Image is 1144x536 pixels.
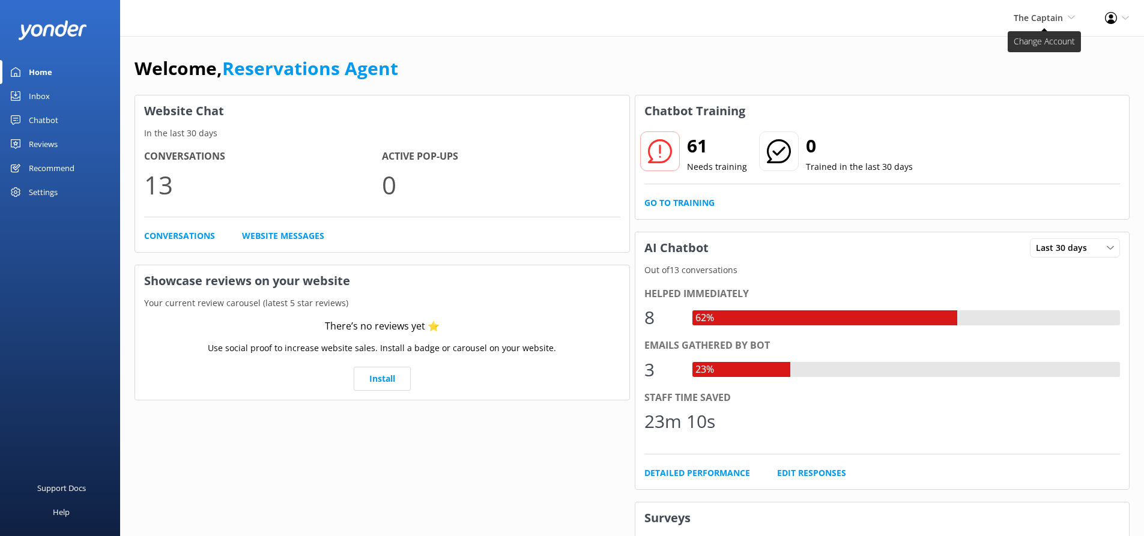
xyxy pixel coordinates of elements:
[135,297,629,310] p: Your current review carousel (latest 5 star reviews)
[37,476,86,500] div: Support Docs
[644,407,715,436] div: 23m 10s
[144,164,382,205] p: 13
[806,160,913,173] p: Trained in the last 30 days
[18,20,87,40] img: yonder-white-logo.png
[777,466,846,480] a: Edit Responses
[53,500,70,524] div: Help
[325,319,440,334] div: There’s no reviews yet ⭐
[144,229,215,242] a: Conversations
[135,54,398,83] h1: Welcome,
[222,56,398,80] a: Reservations Agent
[635,502,1130,534] h3: Surveys
[687,160,747,173] p: Needs training
[644,466,750,480] a: Detailed Performance
[382,164,620,205] p: 0
[692,310,717,326] div: 62%
[354,367,411,391] a: Install
[1036,241,1094,254] span: Last 30 days
[635,95,754,127] h3: Chatbot Training
[29,60,52,84] div: Home
[635,232,718,263] h3: AI Chatbot
[135,95,629,127] h3: Website Chat
[29,156,74,180] div: Recommend
[635,263,1130,277] p: Out of 13 conversations
[135,265,629,297] h3: Showcase reviews on your website
[644,355,680,384] div: 3
[687,131,747,160] h2: 61
[29,132,58,156] div: Reviews
[644,286,1121,302] div: Helped immediately
[242,229,324,242] a: Website Messages
[692,362,717,378] div: 23%
[208,342,556,355] p: Use social proof to increase website sales. Install a badge or carousel on your website.
[644,390,1121,406] div: Staff time saved
[1014,12,1063,23] span: The Captain
[644,196,715,209] a: Go to Training
[806,131,913,160] h2: 0
[29,84,50,108] div: Inbox
[29,180,58,204] div: Settings
[135,127,629,140] p: In the last 30 days
[644,303,680,332] div: 8
[644,338,1121,354] div: Emails gathered by bot
[382,149,620,164] h4: Active Pop-ups
[144,149,382,164] h4: Conversations
[29,108,58,132] div: Chatbot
